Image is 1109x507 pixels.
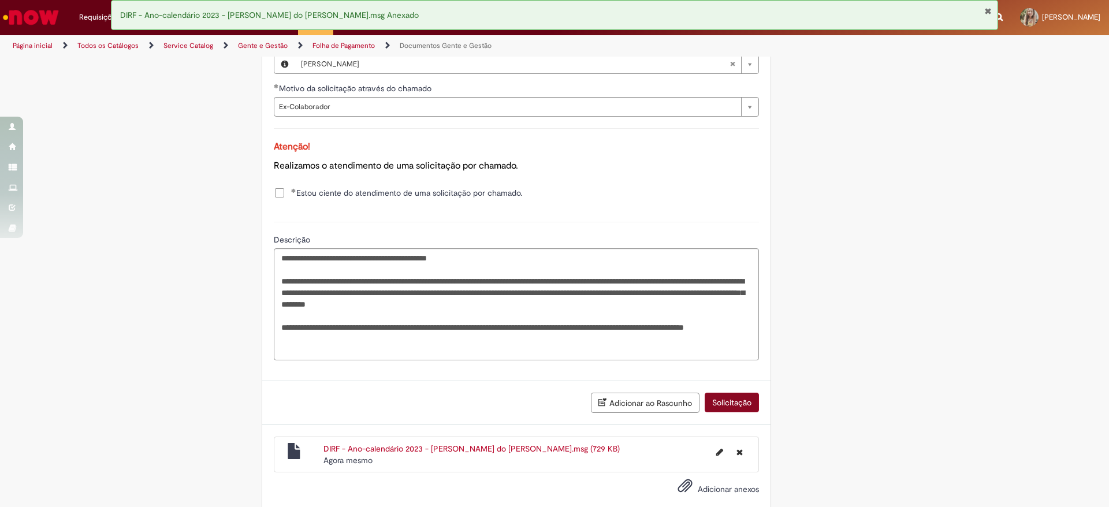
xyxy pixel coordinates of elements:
span: Adicionar anexos [698,484,759,494]
time: 29/09/2025 11:23:08 [323,455,373,465]
a: Gente e Gestão [238,41,288,50]
span: Obrigatório Preenchido [291,188,296,193]
span: Requisições [79,12,120,23]
button: Excluir DIRF - Ano-calendário 2023 - André Oliveira do Valle.msg [730,443,750,461]
button: Editar nome de arquivo DIRF - Ano-calendário 2023 - André Oliveira do Valle.msg [709,443,730,461]
span: Ex-Colaborador [279,98,735,116]
a: Folha de Pagamento [312,41,375,50]
span: Atenção! [274,141,310,152]
button: Adicionar anexos [675,475,695,502]
button: Adicionar ao Rascunho [591,393,699,413]
span: [PERSON_NAME] [301,55,730,73]
a: Documentos Gente e Gestão [400,41,492,50]
textarea: Descrição [274,248,759,360]
button: Solicitação [705,393,759,412]
a: [PERSON_NAME]Limpar campo ID do funcionário afetado [295,55,758,73]
span: Obrigatório Preenchido [274,84,279,88]
ul: Trilhas de página [9,35,731,57]
a: Service Catalog [163,41,213,50]
button: Fechar Notificação [984,6,992,16]
img: ServiceNow [1,6,61,29]
span: Estou ciente do atendimento de uma solicitação por chamado. [291,187,522,199]
span: Descrição [274,234,312,245]
span: Realizamos o atendimento de uma solicitação por chamado. [274,160,518,172]
a: Página inicial [13,41,53,50]
a: Todos os Catálogos [77,41,139,50]
button: ID do funcionário afetado, Visualizar este registro Michelle Barroso Da Silva [274,55,295,73]
a: DIRF - Ano-calendário 2023 - [PERSON_NAME] do [PERSON_NAME].msg (729 KB) [323,443,620,454]
span: DIRF - Ano-calendário 2023 - [PERSON_NAME] do [PERSON_NAME].msg Anexado [120,10,419,20]
span: [PERSON_NAME] [1042,12,1100,22]
span: Agora mesmo [323,455,373,465]
span: Motivo da solicitação através do chamado [279,83,434,94]
abbr: Limpar campo ID do funcionário afetado [724,55,741,73]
